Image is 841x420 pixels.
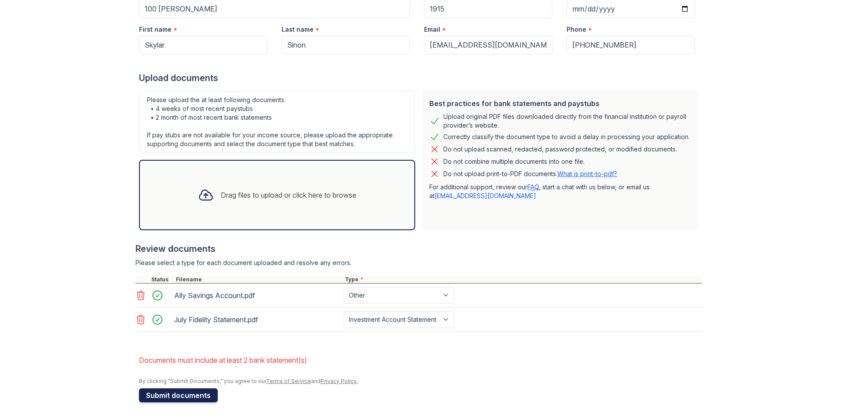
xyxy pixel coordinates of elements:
[567,25,586,34] label: Phone
[139,25,172,34] label: First name
[266,378,311,384] a: Terms of Service
[221,190,356,200] div: Drag files to upload or click here to browse
[174,276,343,283] div: Filename
[139,91,415,153] div: Please upload the at least following documents: • 4 weeks of most recent paystubs • 2 month of mo...
[443,156,585,167] div: Do not combine multiple documents into one file.
[429,98,691,109] div: Best practices for bank statements and paystubs
[443,169,617,178] p: Do not upload print-to-PDF documents.
[139,351,702,369] li: Documents must include at least 2 bank statement(s)
[139,378,702,385] div: By clicking "Submit Documents," you agree to our and
[174,288,340,302] div: Ally Savings Account.pdf
[443,132,690,142] div: Correctly classify the document type to avoid a delay in processing your application.
[443,112,691,130] div: Upload original PDF files downloaded directly from the financial institution or payroll provider’...
[135,258,702,267] div: Please select a type for each document uploaded and resolve any errors.
[150,276,174,283] div: Status
[135,243,702,255] div: Review documents
[443,144,677,155] div: Do not upload scanned, redacted, password protected, or modified documents.
[174,313,340,327] div: July Fidelity Statement.pdf
[435,192,536,199] a: [EMAIL_ADDRESS][DOMAIN_NAME]
[429,183,691,200] p: For additional support, review our , start a chat with us below, or email us at
[527,183,539,191] a: FAQ
[557,170,617,177] a: What is print-to-pdf?
[139,388,218,402] button: Submit documents
[321,378,358,384] a: Privacy Policy.
[424,25,440,34] label: Email
[139,72,702,84] div: Upload documents
[343,276,702,283] div: Type
[282,25,314,34] label: Last name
